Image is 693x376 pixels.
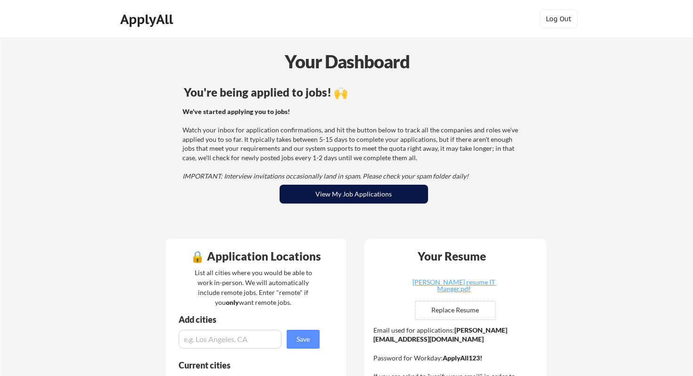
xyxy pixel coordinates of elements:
[120,11,176,27] div: ApplyAll
[398,279,510,294] a: [PERSON_NAME] resume IT Manger.pdf
[1,48,693,75] div: Your Dashboard
[182,172,469,180] em: IMPORTANT: Interview invitations occasionally land in spam. Please check your spam folder daily!
[182,107,522,181] div: Watch your inbox for application confirmations, and hit the button below to track all the compani...
[189,268,318,307] div: List all cities where you would be able to work in-person. We will automatically include remote j...
[443,354,482,362] strong: ApplyAll123!
[168,251,344,262] div: 🔒 Application Locations
[280,185,428,204] button: View My Job Applications
[287,330,320,349] button: Save
[182,107,290,115] strong: We've started applying you to jobs!
[405,251,499,262] div: Your Resume
[540,9,577,28] button: Log Out
[184,87,524,98] div: You're being applied to jobs! 🙌
[179,315,322,324] div: Add cities
[373,326,507,343] strong: [PERSON_NAME][EMAIL_ADDRESS][DOMAIN_NAME]
[179,330,281,349] input: e.g. Los Angeles, CA
[398,279,510,292] div: [PERSON_NAME] resume IT Manger.pdf
[179,361,309,369] div: Current cities
[226,298,239,306] strong: only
